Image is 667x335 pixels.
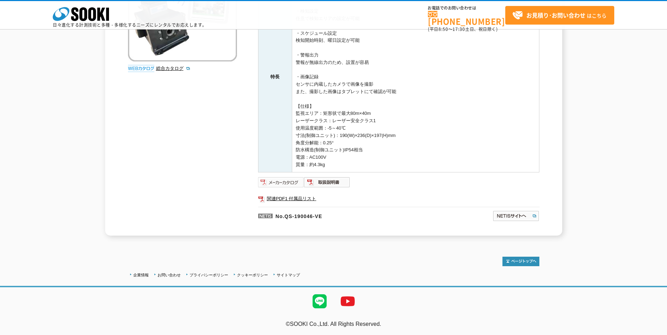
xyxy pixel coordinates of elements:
img: 取扱説明書 [304,177,350,188]
a: テストMail [640,328,667,334]
a: お問い合わせ [158,273,181,277]
img: メーカーカタログ [258,177,304,188]
img: NETISサイトへ [493,210,539,222]
img: LINE [306,287,334,315]
img: webカタログ [128,65,154,72]
a: 企業情報 [133,273,149,277]
span: 17:30 [453,26,465,32]
a: クッキーポリシー [237,273,268,277]
span: はこちら [512,10,607,21]
a: サイトマップ [277,273,300,277]
p: No.QS-190046-VE [258,207,425,224]
a: 取扱説明書 [304,181,350,186]
a: 関連PDF1 付属品リスト [258,194,539,203]
img: トップページへ [502,257,539,266]
a: [PHONE_NUMBER] [428,11,505,25]
strong: お見積り･お問い合わせ [526,11,585,19]
a: プライバシーポリシー [190,273,228,277]
span: お電話でのお問い合わせは [428,6,505,10]
img: YouTube [334,287,362,315]
a: お見積り･お問い合わせはこちら [505,6,614,25]
a: 総合カタログ [156,66,191,71]
a: メーカーカタログ [258,181,304,186]
span: 8:50 [438,26,448,32]
p: 日々進化する計測技術と多種・多様化するニーズにレンタルでお応えします。 [53,23,207,27]
span: (平日 ～ 土日、祝日除く) [428,26,498,32]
